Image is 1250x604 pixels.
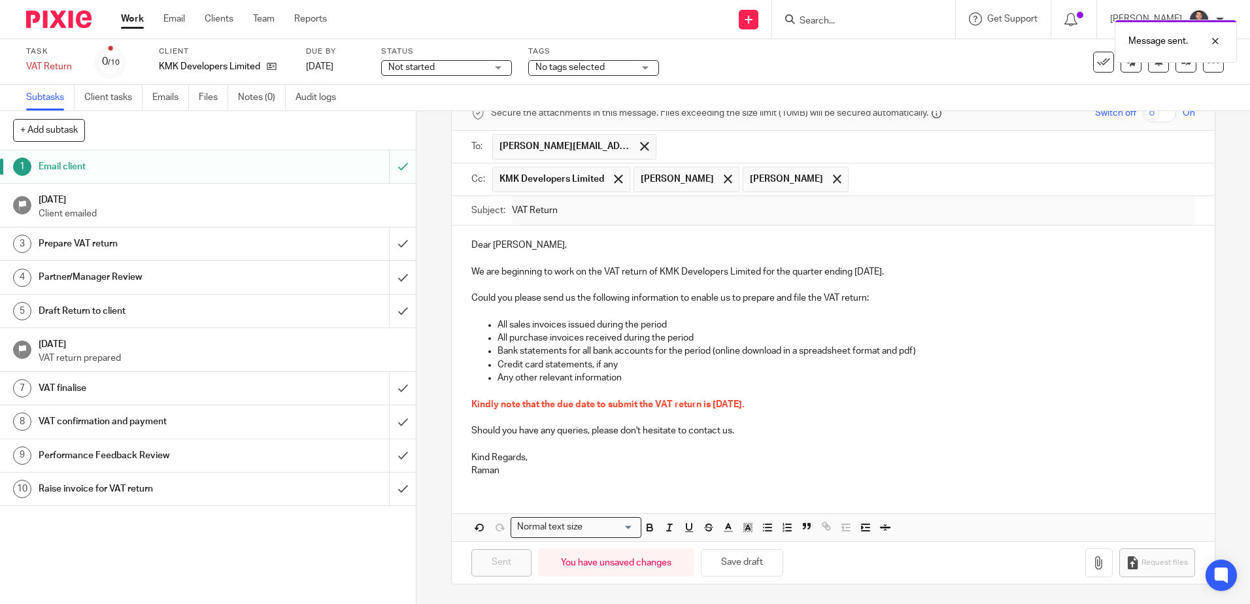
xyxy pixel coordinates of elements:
[1095,107,1136,120] span: Switch off
[102,54,120,69] div: 0
[39,301,263,321] h1: Draft Return to client
[13,302,31,320] div: 5
[26,46,78,57] label: Task
[39,479,263,499] h1: Raise invoice for VAT return
[750,173,823,186] span: [PERSON_NAME]
[121,12,144,25] a: Work
[39,378,263,398] h1: VAT finalise
[163,12,185,25] a: Email
[514,520,585,534] span: Normal text size
[205,12,233,25] a: Clients
[294,12,327,25] a: Reports
[39,267,263,287] h1: Partner/Manager Review
[13,119,85,141] button: + Add subtask
[471,173,486,186] label: Cc:
[13,269,31,287] div: 4
[306,62,333,71] span: [DATE]
[199,85,228,110] a: Files
[1128,35,1188,48] p: Message sent.
[39,352,403,365] p: VAT return prepared
[296,85,346,110] a: Audit logs
[13,379,31,397] div: 7
[39,234,263,254] h1: Prepare VAT return
[471,140,486,153] label: To:
[13,158,31,176] div: 1
[471,451,1194,464] p: Kind Regards,
[39,157,263,176] h1: Email client
[39,412,263,431] h1: VAT confirmation and payment
[238,85,286,110] a: Notes (0)
[701,549,783,577] button: Save draft
[84,85,143,110] a: Client tasks
[471,549,532,577] input: Sent
[499,140,630,153] span: [PERSON_NAME][EMAIL_ADDRESS][DOMAIN_NAME]
[39,446,263,465] h1: Performance Feedback Review
[511,517,641,537] div: Search for option
[39,207,403,220] p: Client emailed
[498,318,1194,331] p: All sales invoices issued during the period
[528,46,659,57] label: Tags
[498,331,1194,344] p: All purchase invoices received during the period
[471,424,1194,437] p: Should you have any queries, please don't hesitate to contact us.
[498,358,1194,371] p: Credit card statements, if any
[538,548,694,577] div: You have unsaved changes
[471,464,1194,477] p: Raman
[471,400,744,409] span: Kindly note that the due date to submit the VAT return is [DATE].
[381,46,512,57] label: Status
[471,292,1194,305] p: Could you please send us the following information to enable us to prepare and file the VAT return:
[491,107,928,120] span: Secure the attachments in this message. Files exceeding the size limit (10MB) will be secured aut...
[26,85,75,110] a: Subtasks
[641,173,714,186] span: [PERSON_NAME]
[108,59,120,66] small: /10
[1141,558,1188,568] span: Request files
[26,60,78,73] div: VAT Return
[1183,107,1195,120] span: On
[253,12,275,25] a: Team
[26,10,92,28] img: Pixie
[586,520,633,534] input: Search for option
[535,63,605,72] span: No tags selected
[498,371,1194,384] p: Any other relevant information
[13,446,31,465] div: 9
[498,344,1194,358] p: Bank statements for all bank accounts for the period (online download in a spreadsheet format and...
[159,46,290,57] label: Client
[159,60,260,73] p: KMK Developers Limited
[13,480,31,498] div: 10
[152,85,189,110] a: Emails
[39,190,403,207] h1: [DATE]
[306,46,365,57] label: Due by
[388,63,435,72] span: Not started
[13,412,31,431] div: 8
[471,204,505,217] label: Subject:
[471,239,1194,252] p: Dear [PERSON_NAME],
[39,335,403,351] h1: [DATE]
[471,265,1194,278] p: We are beginning to work on the VAT return of KMK Developers Limited for the quarter ending [DATE].
[13,235,31,253] div: 3
[1189,9,1209,30] img: My%20Photo.jpg
[499,173,604,186] span: KMK Developers Limited
[1119,548,1195,578] button: Request files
